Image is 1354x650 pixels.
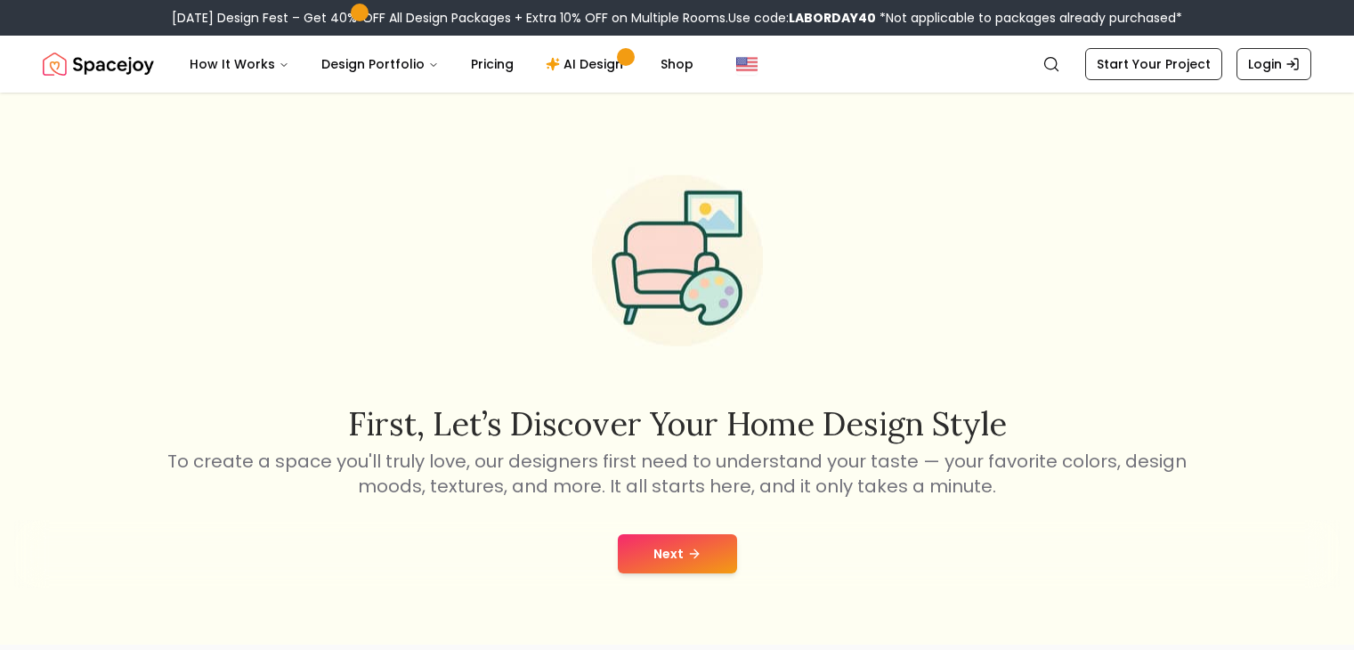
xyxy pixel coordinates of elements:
[1085,48,1222,80] a: Start Your Project
[43,46,154,82] a: Spacejoy
[1236,48,1311,80] a: Login
[165,449,1190,499] p: To create a space you'll truly love, our designers first need to understand your taste — your fav...
[876,9,1182,27] span: *Not applicable to packages already purchased*
[531,46,643,82] a: AI Design
[43,46,154,82] img: Spacejoy Logo
[172,9,1182,27] div: [DATE] Design Fest – Get 40% OFF All Design Packages + Extra 10% OFF on Multiple Rooms.
[175,46,708,82] nav: Main
[43,36,1311,93] nav: Global
[175,46,304,82] button: How It Works
[618,534,737,573] button: Next
[736,53,758,75] img: United States
[307,46,453,82] button: Design Portfolio
[457,46,528,82] a: Pricing
[646,46,708,82] a: Shop
[165,406,1190,442] h2: First, let’s discover your home design style
[563,147,791,375] img: Start Style Quiz Illustration
[728,9,876,27] span: Use code:
[789,9,876,27] b: LABORDAY40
